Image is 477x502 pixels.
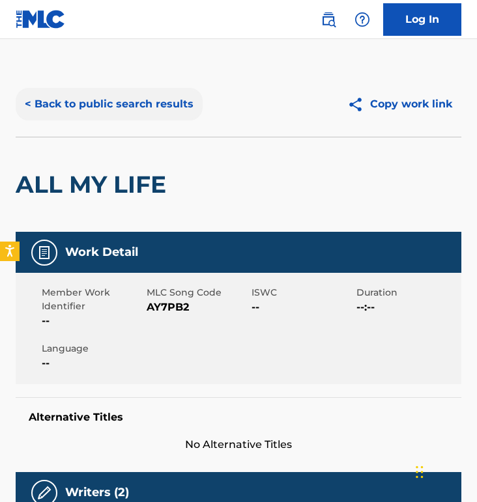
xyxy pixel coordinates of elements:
a: Public Search [315,7,341,33]
span: AY7PB2 [147,300,248,315]
span: Duration [356,286,458,300]
h5: Alternative Titles [29,411,448,424]
div: Drag [416,453,424,492]
img: Writers [36,485,52,501]
button: Copy work link [338,88,461,120]
h5: Work Detail [65,245,138,260]
span: -- [42,313,143,329]
span: -- [42,356,143,371]
span: Language [42,342,143,356]
img: help [354,12,370,27]
span: --:-- [356,300,458,315]
a: Log In [383,3,461,36]
img: MLC Logo [16,10,66,29]
img: Work Detail [36,245,52,260]
img: search [321,12,336,27]
iframe: Chat Widget [412,439,477,502]
span: No Alternative Titles [16,437,461,453]
img: Copy work link [347,96,370,113]
span: Member Work Identifier [42,286,143,313]
span: -- [252,300,353,315]
button: < Back to public search results [16,88,203,120]
span: MLC Song Code [147,286,248,300]
div: Help [349,7,375,33]
h2: ALL MY LIFE [16,170,173,199]
h5: Writers (2) [65,485,129,500]
span: ISWC [252,286,353,300]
